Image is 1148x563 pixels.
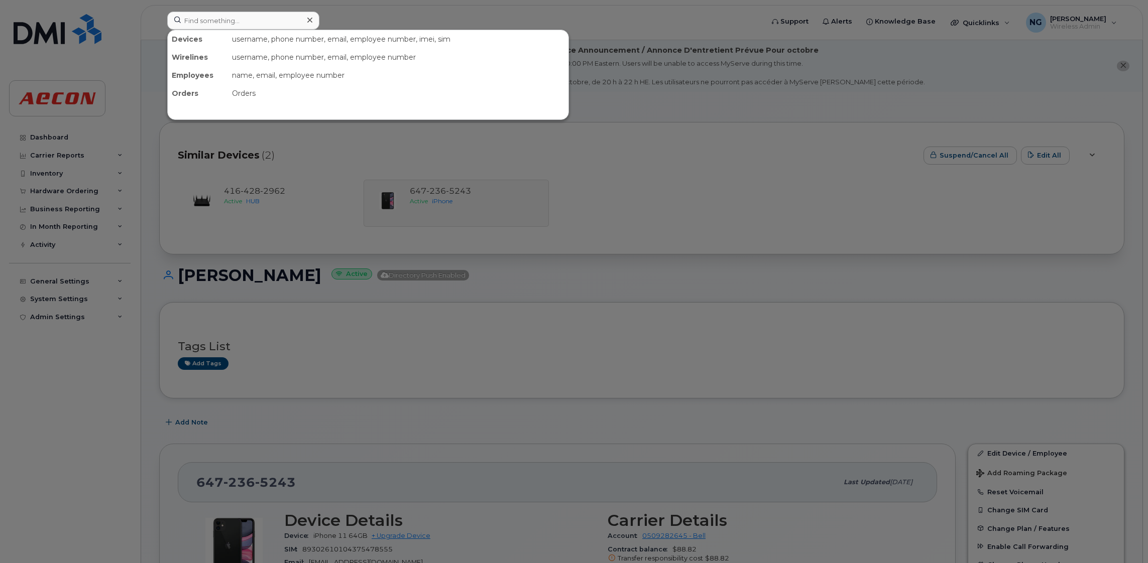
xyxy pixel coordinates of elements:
[228,84,568,102] div: Orders
[228,30,568,48] div: username, phone number, email, employee number, imei, sim
[228,66,568,84] div: name, email, employee number
[168,30,228,48] div: Devices
[168,66,228,84] div: Employees
[168,84,228,102] div: Orders
[228,48,568,66] div: username, phone number, email, employee number
[168,48,228,66] div: Wirelines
